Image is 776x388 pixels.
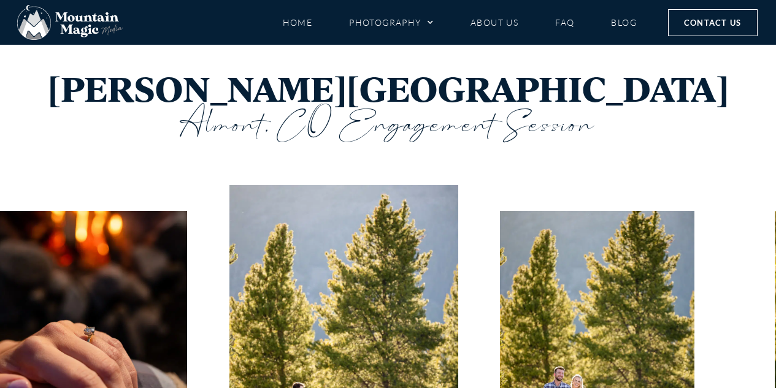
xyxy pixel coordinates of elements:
[17,5,123,40] img: Mountain Magic Media photography logo Crested Butte Photographer
[668,9,758,36] a: Contact Us
[20,108,756,142] h3: Almont, CO Engagement Session
[283,12,313,33] a: Home
[20,69,756,108] h1: [PERSON_NAME][GEOGRAPHIC_DATA]
[611,12,637,33] a: Blog
[283,12,637,33] nav: Menu
[684,16,742,29] span: Contact Us
[555,12,574,33] a: FAQ
[349,12,434,33] a: Photography
[471,12,518,33] a: About Us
